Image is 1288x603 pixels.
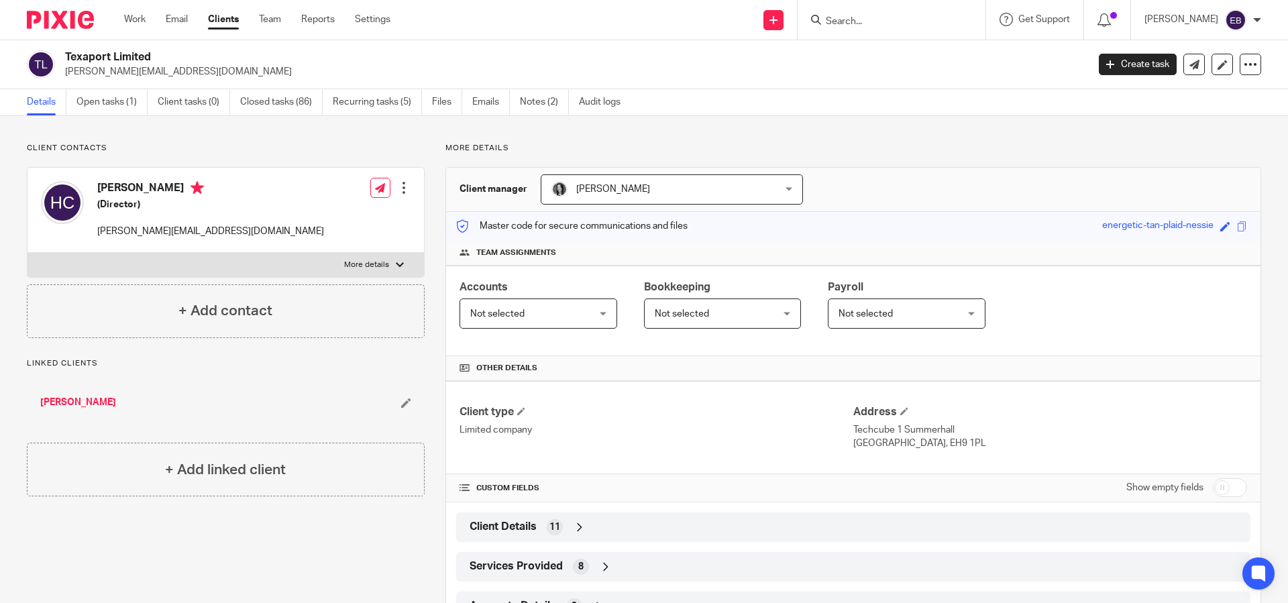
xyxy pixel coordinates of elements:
p: Client contacts [27,143,425,154]
h2: Texaport Limited [65,50,876,64]
label: Show empty fields [1126,481,1203,494]
input: Search [824,16,945,28]
img: svg%3E [41,181,84,224]
i: Primary [191,181,204,195]
span: 11 [549,520,560,534]
span: Accounts [460,282,508,292]
h3: Client manager [460,182,527,196]
span: 8 [578,560,584,573]
p: [PERSON_NAME][EMAIL_ADDRESS][DOMAIN_NAME] [65,65,1079,78]
a: Files [432,89,462,115]
p: [GEOGRAPHIC_DATA], EH9 1PL [853,437,1247,450]
div: energetic-tan-plaid-nessie [1102,219,1214,234]
a: Details [27,89,66,115]
h4: Address [853,405,1247,419]
a: Open tasks (1) [76,89,148,115]
span: Not selected [470,309,525,319]
a: Settings [355,13,390,26]
h4: CUSTOM FIELDS [460,483,853,494]
h4: [PERSON_NAME] [97,181,324,198]
span: Team assignments [476,248,556,258]
a: Team [259,13,281,26]
span: Services Provided [470,559,563,573]
img: svg%3E [27,50,55,78]
p: [PERSON_NAME] [1144,13,1218,26]
p: More details [344,260,389,270]
a: Closed tasks (86) [240,89,323,115]
p: Linked clients [27,358,425,369]
p: Master code for secure communications and files [456,219,688,233]
span: Client Details [470,520,537,534]
span: Payroll [828,282,863,292]
span: Not selected [655,309,709,319]
h4: Client type [460,405,853,419]
p: [PERSON_NAME][EMAIL_ADDRESS][DOMAIN_NAME] [97,225,324,238]
a: Create task [1099,54,1177,75]
a: Work [124,13,146,26]
p: More details [445,143,1261,154]
a: Client tasks (0) [158,89,230,115]
span: Other details [476,363,537,374]
span: Get Support [1018,15,1070,24]
img: Pixie [27,11,94,29]
a: Audit logs [579,89,631,115]
span: [PERSON_NAME] [576,184,650,194]
a: Clients [208,13,239,26]
span: Bookkeeping [644,282,710,292]
a: Recurring tasks (5) [333,89,422,115]
a: [PERSON_NAME] [40,396,116,409]
p: Techcube 1 Summerhall [853,423,1247,437]
a: Notes (2) [520,89,569,115]
span: Not selected [839,309,893,319]
a: Reports [301,13,335,26]
p: Limited company [460,423,853,437]
a: Email [166,13,188,26]
h4: + Add contact [178,300,272,321]
img: brodie%203%20small.jpg [551,181,568,197]
img: svg%3E [1225,9,1246,31]
h5: (Director) [97,198,324,211]
h4: + Add linked client [165,459,286,480]
a: Emails [472,89,510,115]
